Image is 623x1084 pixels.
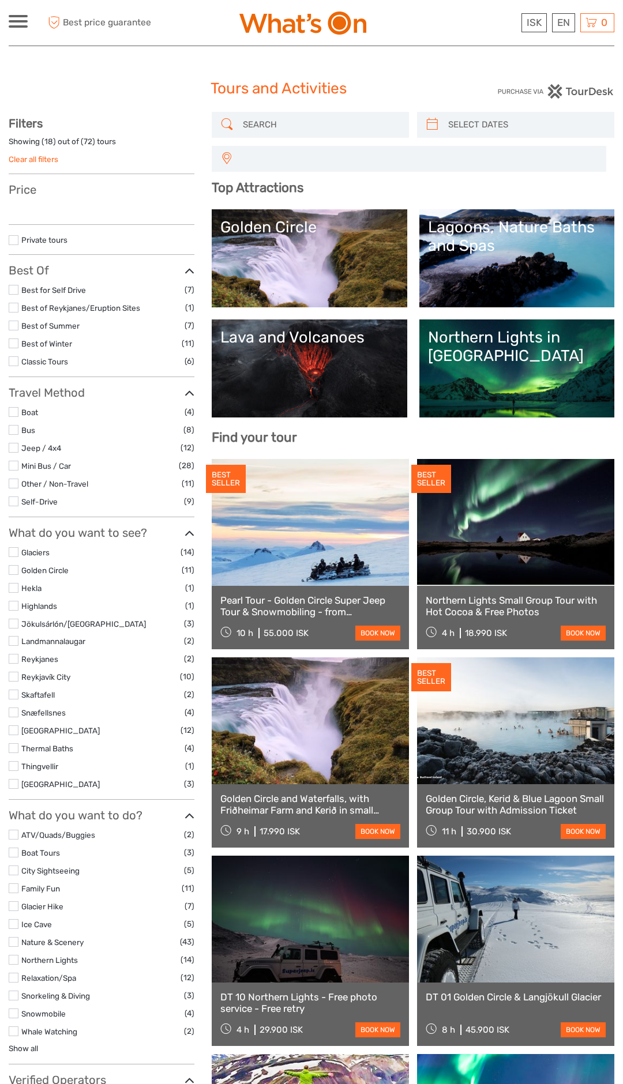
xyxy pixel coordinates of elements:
h3: Best Of [9,264,194,277]
span: (3) [184,617,194,630]
span: (11) [182,477,194,490]
span: (6) [185,355,194,368]
a: Landmannalaugar [21,637,85,646]
div: BEST SELLER [206,465,246,494]
div: Lagoons, Nature Baths and Spas [428,218,606,255]
input: SEARCH [238,115,403,135]
a: Golden Circle [220,218,398,299]
a: Thermal Baths [21,744,73,753]
a: Jeep / 4x4 [21,443,61,453]
a: Glaciers [21,548,50,557]
a: Nature & Scenery [21,938,84,947]
span: (11) [182,563,194,577]
b: Find your tour [212,430,297,445]
img: PurchaseViaTourDesk.png [497,84,614,99]
a: Snowmobile [21,1009,66,1018]
span: (3) [184,777,194,791]
span: (4) [185,742,194,755]
a: Other / Non-Travel [21,479,88,488]
span: (1) [185,581,194,594]
h3: What do you want to do? [9,808,194,822]
span: 4 h [237,1025,249,1035]
span: (14) [181,545,194,559]
div: Golden Circle [220,218,398,236]
img: What's On [239,12,366,35]
a: book now [355,626,400,641]
a: Clear all filters [9,155,58,164]
span: (2) [184,652,194,665]
a: Best for Self Drive [21,285,86,295]
a: book now [355,1022,400,1037]
span: (1) [185,759,194,773]
span: 10 h [237,628,253,638]
div: 55.000 ISK [264,628,309,638]
h3: Price [9,183,194,197]
a: book now [561,626,606,641]
label: 18 [44,136,53,147]
span: (4) [185,405,194,419]
a: City Sightseeing [21,866,80,875]
a: Whale Watching [21,1027,77,1036]
a: Golden Circle, Kerid & Blue Lagoon Small Group Tour with Admission Ticket [426,793,606,816]
span: (2) [184,634,194,648]
a: Self-Drive [21,497,58,506]
div: EN [552,13,575,32]
span: (2) [184,828,194,841]
span: (1) [185,301,194,314]
a: Boat Tours [21,848,60,857]
a: Jökulsárlón/[GEOGRAPHIC_DATA] [21,619,146,628]
a: Pearl Tour - Golden Circle Super Jeep Tour & Snowmobiling - from [GEOGRAPHIC_DATA] [220,594,400,618]
span: 9 h [237,826,249,837]
span: (9) [184,495,194,508]
div: 45.900 ISK [466,1025,509,1035]
div: 18.990 ISK [465,628,507,638]
div: BEST SELLER [411,465,451,494]
a: Reykjanes [21,654,58,664]
div: Showing ( ) out of ( ) tours [9,136,194,154]
span: (7) [185,283,194,296]
span: (10) [180,670,194,683]
b: Top Attractions [212,180,303,195]
input: SELECT DATES [444,115,609,135]
a: DT 01 Golden Circle & Langjökull Glacier [426,991,606,1003]
div: 30.900 ISK [467,826,511,837]
a: Best of Reykjanes/Eruption Sites [21,303,140,313]
a: Classic Tours [21,357,68,366]
a: Lagoons, Nature Baths and Spas [428,218,606,299]
a: Mini Bus / Car [21,461,71,471]
span: (12) [181,724,194,737]
span: 4 h [442,628,455,638]
a: Show all [9,1044,38,1053]
span: (8) [183,423,194,436]
span: (12) [181,971,194,984]
a: Relaxation/Spa [21,973,76,983]
a: Northern Lights [21,955,78,965]
span: (7) [185,899,194,913]
a: Boat [21,408,38,417]
div: BEST SELLER [411,663,451,692]
span: (3) [184,989,194,1002]
a: DT 10 Northern Lights - Free photo service - Free retry [220,991,400,1015]
span: 0 [599,17,609,28]
a: Golden Circle and Waterfalls, with Friðheimar Farm and Kerið in small group [220,793,400,816]
label: 72 [84,136,92,147]
span: (4) [185,1007,194,1020]
a: Snorkeling & Diving [21,991,90,1000]
span: (7) [185,319,194,332]
a: book now [561,824,606,839]
a: Northern Lights in [GEOGRAPHIC_DATA] [428,328,606,409]
a: Glacier Hike [21,902,63,911]
a: Best of Summer [21,321,80,330]
a: Ice Cave [21,920,52,929]
span: (28) [179,459,194,472]
span: (2) [184,1025,194,1038]
span: (1) [185,599,194,612]
span: (3) [184,846,194,859]
a: Golden Circle [21,566,69,575]
a: ATV/Quads/Buggies [21,830,95,840]
h3: What do you want to see? [9,526,194,540]
span: (5) [184,917,194,931]
span: (5) [184,864,194,877]
a: Highlands [21,601,57,611]
a: book now [561,1022,606,1037]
